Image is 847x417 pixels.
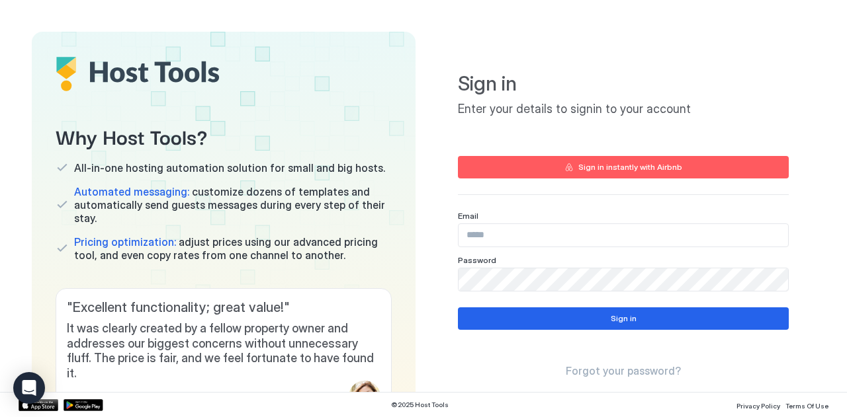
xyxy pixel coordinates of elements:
span: Enter your details to signin to your account [458,102,789,117]
div: profile [349,381,380,412]
button: Sign in [458,307,789,330]
span: adjust prices using our advanced pricing tool, and even copy rates from one channel to another. [74,235,392,262]
span: Automated messaging: [74,185,189,198]
span: Email [458,211,478,221]
a: Forgot your password? [566,364,681,378]
div: Sign in [611,313,637,324]
span: It was clearly created by a fellow property owner and addresses our biggest concerns without unne... [67,321,380,381]
input: Input Field [459,268,788,291]
a: Privacy Policy [736,398,780,412]
span: " Excellent functionality; great value! " [67,299,380,316]
span: Terms Of Use [785,402,828,410]
button: Sign in instantly with Airbnb [458,156,789,178]
div: Sign in instantly with Airbnb [578,161,682,173]
span: Sign in [458,71,789,96]
span: Pricing optimization: [74,235,176,248]
span: Password [458,255,496,265]
a: Terms Of Use [785,398,828,412]
span: Privacy Policy [736,402,780,410]
input: Input Field [459,224,788,246]
span: customize dozens of templates and automatically send guests messages during every step of their s... [74,185,392,225]
a: Google Play Store [64,399,103,411]
div: Open Intercom Messenger [13,372,45,404]
span: Why Host Tools? [56,121,392,151]
span: © 2025 Host Tools [391,400,449,409]
a: App Store [19,399,58,411]
span: All-in-one hosting automation solution for small and big hosts. [74,161,385,174]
